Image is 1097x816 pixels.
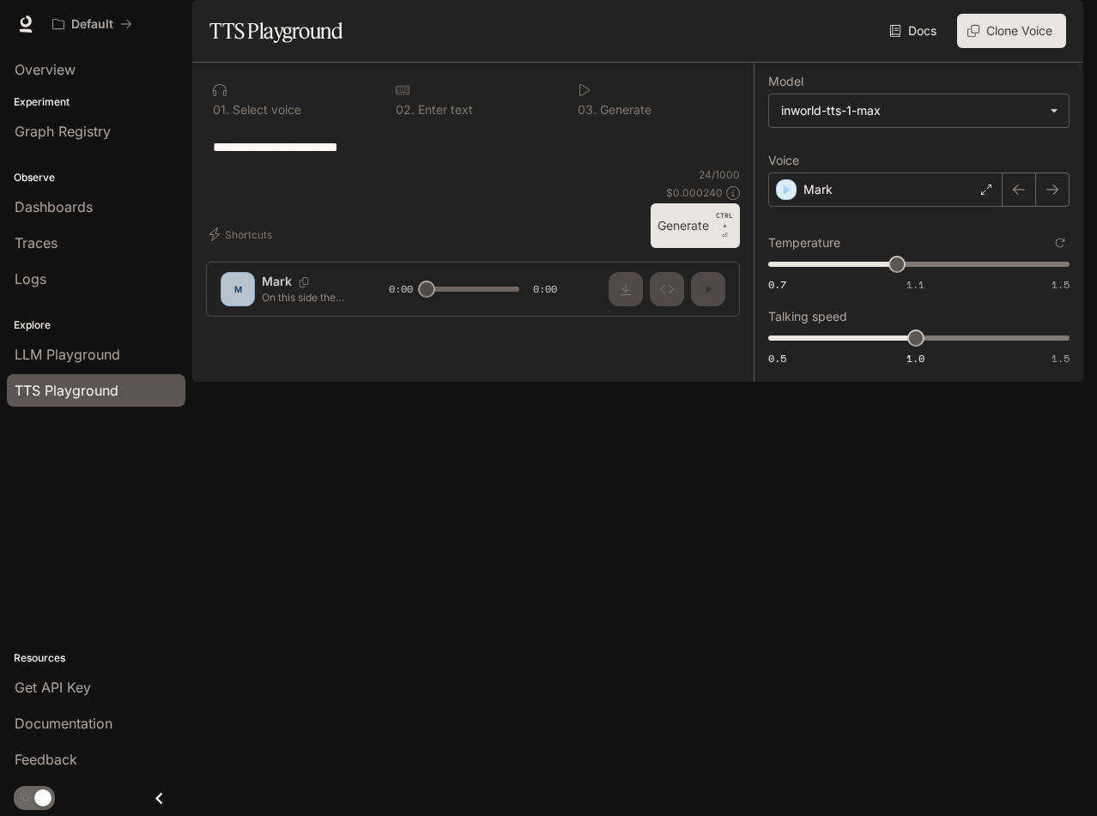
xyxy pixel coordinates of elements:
span: 0.5 [768,351,786,366]
p: $ 0.000240 [666,185,723,200]
h1: TTS Playground [209,14,342,48]
p: Generate [597,104,652,116]
button: All workspaces [45,7,140,41]
p: 0 2 . [396,104,415,116]
p: 0 3 . [578,104,597,116]
div: inworld-tts-1-max [781,102,1041,119]
span: 1.1 [906,277,924,292]
p: CTRL + [716,210,733,231]
p: Default [71,17,113,32]
button: Shortcuts [206,221,279,248]
p: ⏎ [716,210,733,241]
span: 0.7 [768,277,786,292]
p: Mark [803,181,833,198]
p: Temperature [768,237,840,249]
p: Select voice [229,104,301,116]
button: Clone Voice [957,14,1066,48]
p: Model [768,76,803,88]
p: Talking speed [768,311,847,323]
span: 1.5 [1052,351,1070,366]
div: inworld-tts-1-max [769,94,1069,127]
span: 1.5 [1052,277,1070,292]
span: 1.0 [906,351,924,366]
p: Enter text [415,104,473,116]
a: Docs [886,14,943,48]
p: 24 / 1000 [699,167,740,182]
button: GenerateCTRL +⏎ [651,203,740,248]
button: Reset to default [1051,233,1070,252]
p: 0 1 . [213,104,229,116]
p: Voice [768,154,799,166]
